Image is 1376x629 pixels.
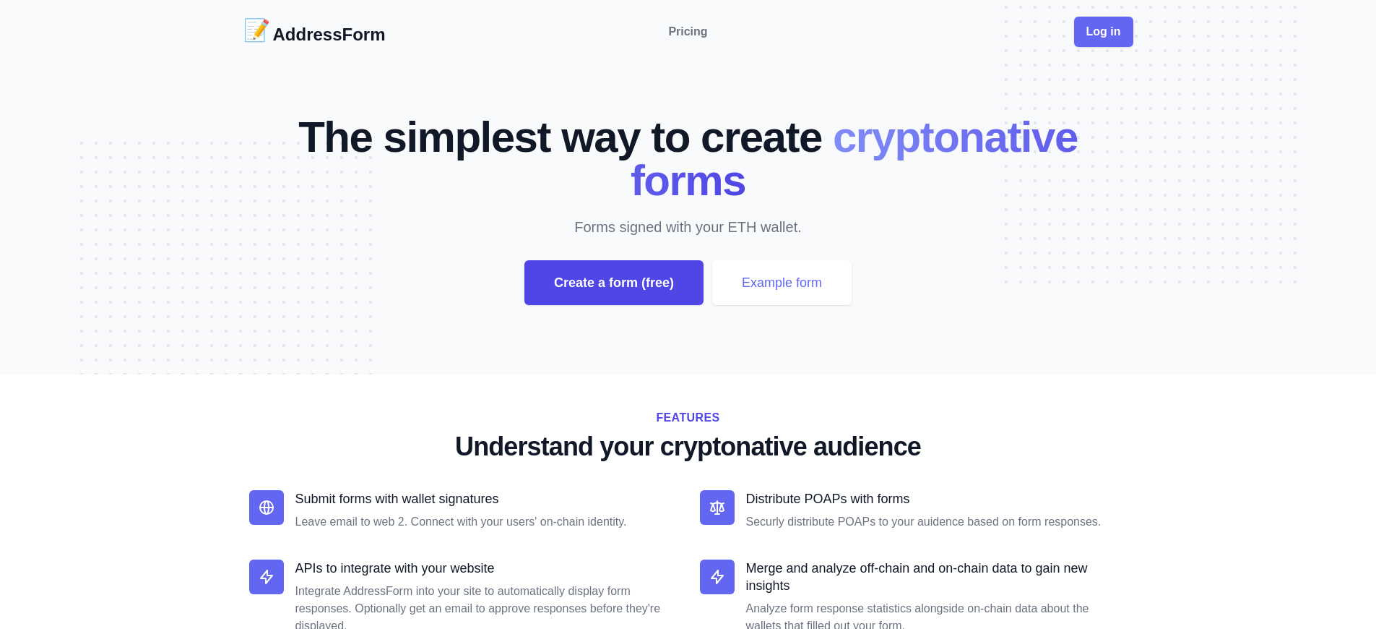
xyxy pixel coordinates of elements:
p: APIs to integrate with your website [295,560,677,577]
div: 📝 [243,17,270,46]
p: Distribute POAPs with forms [746,490,1128,508]
span: The simplest way to create [298,113,822,161]
div: Create a form (free) [524,260,704,305]
dd: Securly distribute POAPs to your auidence based on form responses. [746,513,1128,531]
p: Understand your cryptonative audience [249,432,1128,461]
p: Forms signed with your ETH wallet. [319,217,1058,237]
div: Example form [712,260,852,305]
h2: AddressForm [273,23,386,46]
div: Log in [1074,17,1133,47]
p: Merge and analyze off-chain and on-chain data to gain new insights [746,560,1128,594]
h2: Features [249,409,1128,427]
p: Submit forms with wallet signatures [295,490,677,508]
dd: Leave email to web 2. Connect with your users' on-chain identity. [295,513,677,531]
nav: Global [243,17,1133,46]
a: Pricing [668,23,707,40]
span: cryptonative forms [631,113,1078,205]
